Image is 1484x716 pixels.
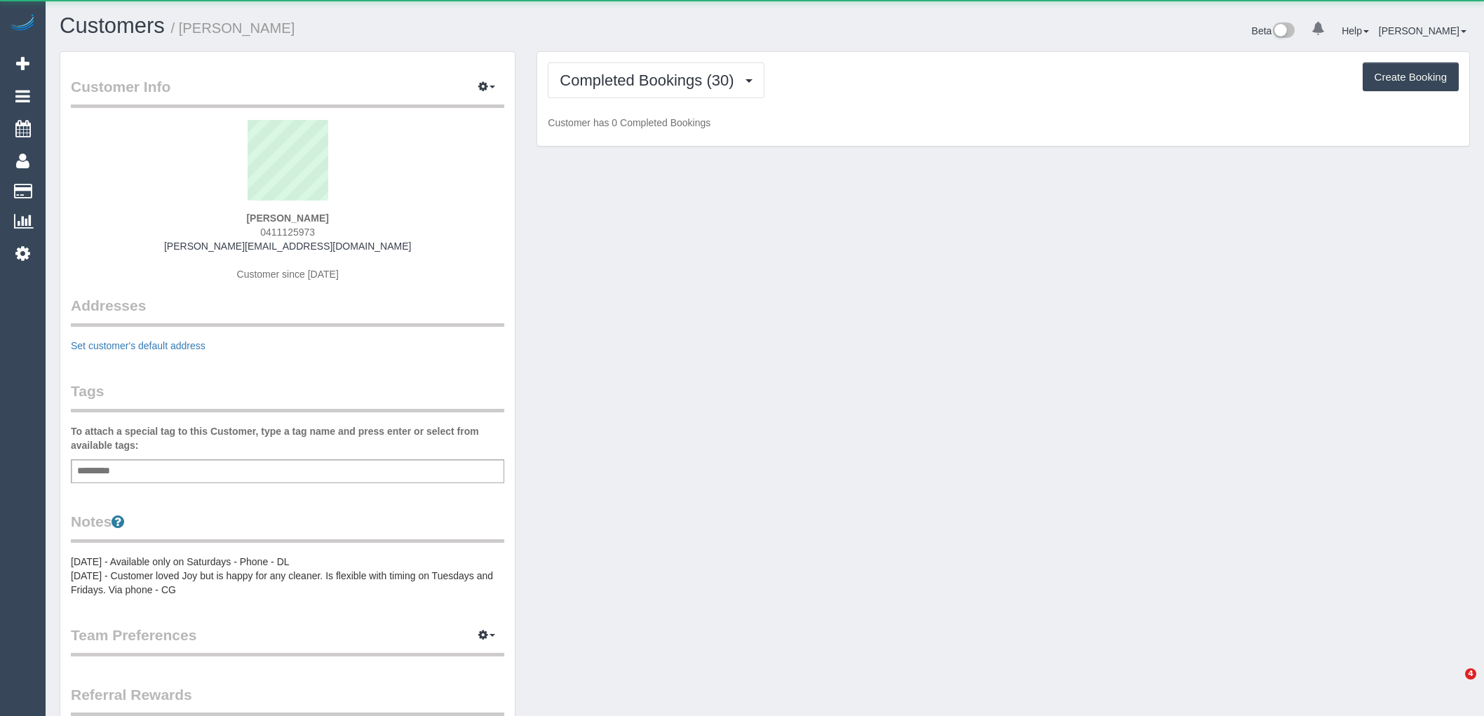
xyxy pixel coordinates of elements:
[548,116,1459,130] p: Customer has 0 Completed Bookings
[1436,668,1470,702] iframe: Intercom live chat
[246,212,328,224] strong: [PERSON_NAME]
[237,269,339,280] span: Customer since [DATE]
[1342,25,1369,36] a: Help
[71,555,504,597] pre: [DATE] - Available only on Saturdays - Phone - DL [DATE] - Customer loved Joy but is happy for an...
[60,13,165,38] a: Customers
[71,684,504,716] legend: Referral Rewards
[71,76,504,108] legend: Customer Info
[260,227,315,238] span: 0411125973
[8,14,36,34] img: Automaid Logo
[1465,668,1476,680] span: 4
[548,62,764,98] button: Completed Bookings (30)
[71,381,504,412] legend: Tags
[1252,25,1295,36] a: Beta
[71,340,205,351] a: Set customer's default address
[71,424,504,452] label: To attach a special tag to this Customer, type a tag name and press enter or select from availabl...
[1363,62,1459,92] button: Create Booking
[1379,25,1466,36] a: [PERSON_NAME]
[164,241,411,252] a: [PERSON_NAME][EMAIL_ADDRESS][DOMAIN_NAME]
[71,511,504,543] legend: Notes
[71,625,504,656] legend: Team Preferences
[171,20,295,36] small: / [PERSON_NAME]
[560,72,741,89] span: Completed Bookings (30)
[1271,22,1295,41] img: New interface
